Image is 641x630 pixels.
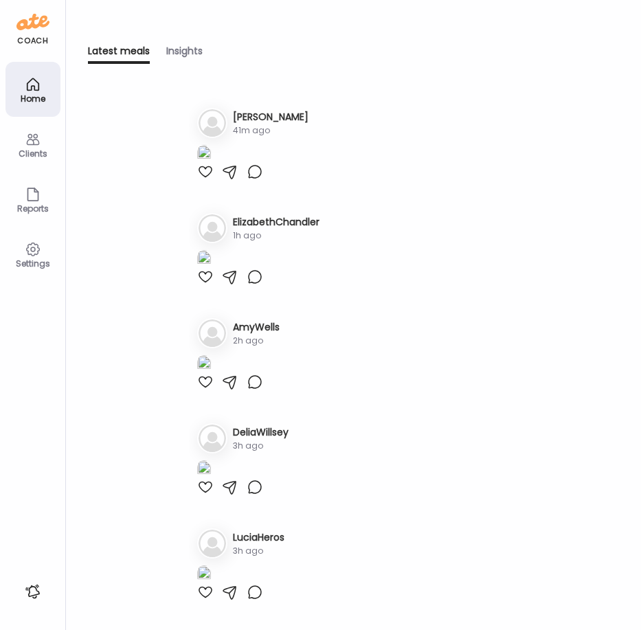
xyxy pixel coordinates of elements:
h3: AmyWells [233,320,280,335]
img: bg-avatar-default.svg [199,425,226,452]
div: Home [8,94,58,103]
div: 1h ago [233,229,319,242]
img: images%2F1qYfsqsWO6WAqm9xosSfiY0Hazg1%2F3C87SzzYfcOimT73DocJ%2FPblLCfg98VXQBGZGsk3V_1080 [197,565,211,584]
div: 2h ago [233,335,280,347]
img: images%2FIrNJUawwUnOTYYdIvOBtlFt5cGu2%2FAQJqjWtq3LENTegfjnsk%2FMnvTqOgy3yVBiStgEpoC_1080 [197,145,211,164]
div: 3h ago [233,440,289,452]
div: Settings [8,259,58,268]
img: bg-avatar-default.svg [199,319,226,347]
img: bg-avatar-default.svg [199,109,226,137]
div: Reports [8,204,58,213]
div: 3h ago [233,545,284,557]
img: images%2FLmewejLqqxYGdaZecVheXEEv6Df2%2FPJnfxtsgJy1QkEZL37k9%2FCcuYr2pXNXo4WKmuuAG8_1080 [197,250,211,269]
img: bg-avatar-default.svg [199,530,226,557]
div: 41m ago [233,124,308,137]
div: Latest meals [88,44,150,64]
img: ate [16,11,49,33]
div: Insights [166,44,203,64]
h3: ElizabethChandler [233,215,319,229]
h3: DeliaWillsey [233,425,289,440]
h3: LuciaHeros [233,530,284,545]
h3: [PERSON_NAME] [233,110,308,124]
div: Clients [8,149,58,158]
div: coach [17,35,48,47]
img: bg-avatar-default.svg [199,214,226,242]
img: images%2FGHdhXm9jJtNQdLs9r9pbhWu10OF2%2FZ5D1BGXQNTKOavBbu6UV%2FQPcxDn9CkvgvasLVkdDO_1080 [197,460,211,479]
img: images%2FVeJUmU9xL5OtfHQnXXq9YpklFl83%2FEBKKx0GMm4kS2lSEFz52%2FCCc2Pz76CLcyC1APq191_1080 [197,355,211,374]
